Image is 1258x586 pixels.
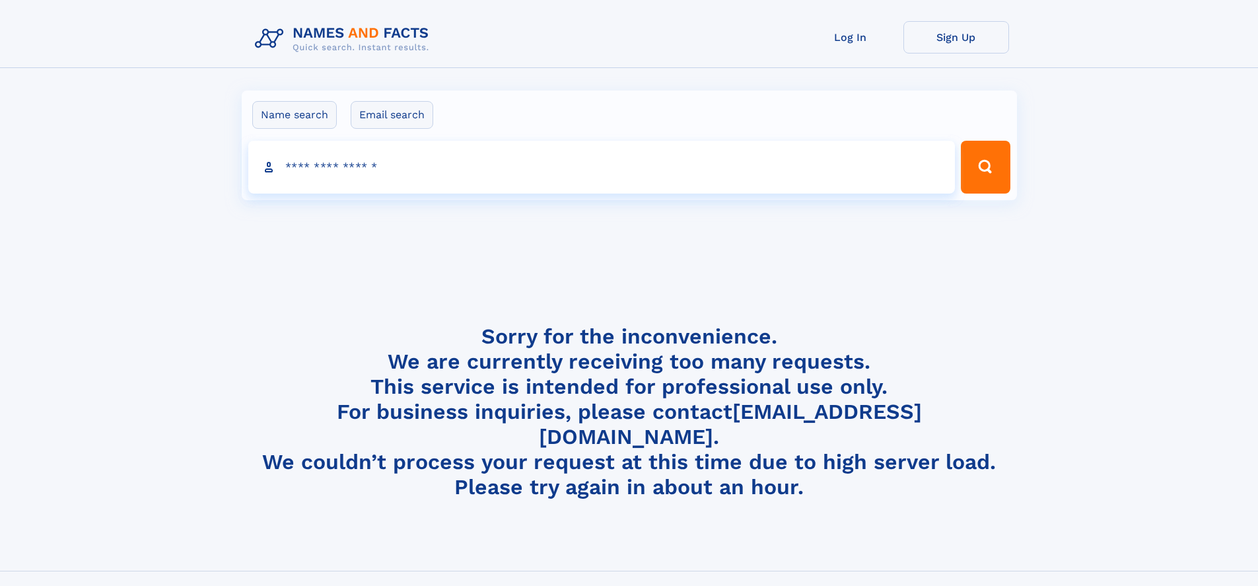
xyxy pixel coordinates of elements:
[250,21,440,57] img: Logo Names and Facts
[903,21,1009,54] a: Sign Up
[248,141,956,194] input: search input
[798,21,903,54] a: Log In
[252,101,337,129] label: Name search
[250,324,1009,500] h4: Sorry for the inconvenience. We are currently receiving too many requests. This service is intend...
[961,141,1010,194] button: Search Button
[351,101,433,129] label: Email search
[539,399,922,449] a: [EMAIL_ADDRESS][DOMAIN_NAME]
